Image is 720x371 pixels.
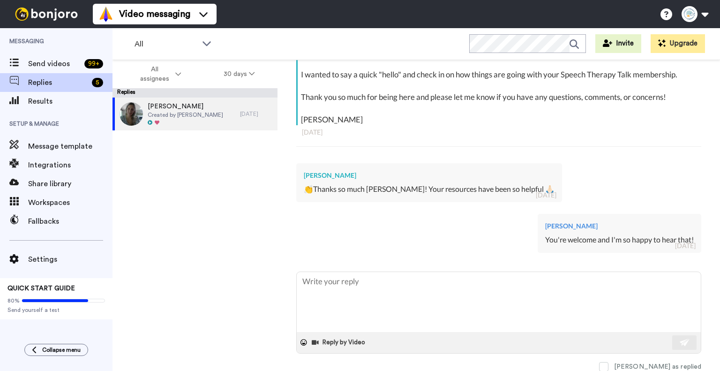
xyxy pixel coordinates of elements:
[302,128,696,137] div: [DATE]
[545,221,694,231] div: [PERSON_NAME]
[42,346,81,354] span: Collapse menu
[120,102,143,126] img: 1b99856f-9be3-43ad-9fdf-2bf9eeb90ca5-thumb.jpg
[24,344,88,356] button: Collapse menu
[28,178,112,189] span: Share library
[98,7,113,22] img: vm-color.svg
[311,335,368,349] button: Reply by Video
[28,254,112,265] span: Settings
[28,96,112,107] span: Results
[148,102,223,111] span: [PERSON_NAME]
[112,88,277,98] div: Replies
[84,59,103,68] div: 99 +
[135,65,173,83] span: All assignees
[11,8,82,21] img: bj-logo-header-white.svg
[28,77,88,88] span: Replies
[28,141,112,152] span: Message template
[92,78,103,87] div: 5
[7,285,75,292] span: QUICK START GUIDE
[28,197,112,208] span: Workspaces
[28,58,81,69] span: Send videos
[135,38,197,50] span: All
[240,110,273,118] div: [DATE]
[7,297,20,304] span: 80%
[148,111,223,119] span: Created by [PERSON_NAME]
[114,61,202,87] button: All assignees
[536,190,556,200] div: [DATE]
[301,46,699,125] div: Hi [PERSON_NAME], I wanted to say a quick "hello" and check in on how things are going with your ...
[680,339,690,346] img: send-white.svg
[595,34,641,53] button: Invite
[28,216,112,227] span: Fallbacks
[7,306,105,314] span: Send yourself a test
[28,159,112,171] span: Integrations
[119,8,190,21] span: Video messaging
[651,34,705,53] button: Upgrade
[304,184,555,195] div: 👏Thanks so much [PERSON_NAME]! Your resources have been so helpful 🙏🏻
[545,235,694,245] div: You're welcome and I'm so happy to hear that!
[112,98,277,130] a: [PERSON_NAME]Created by [PERSON_NAME][DATE]
[304,171,555,180] div: [PERSON_NAME]
[675,241,696,250] div: [DATE]
[202,66,276,83] button: 30 days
